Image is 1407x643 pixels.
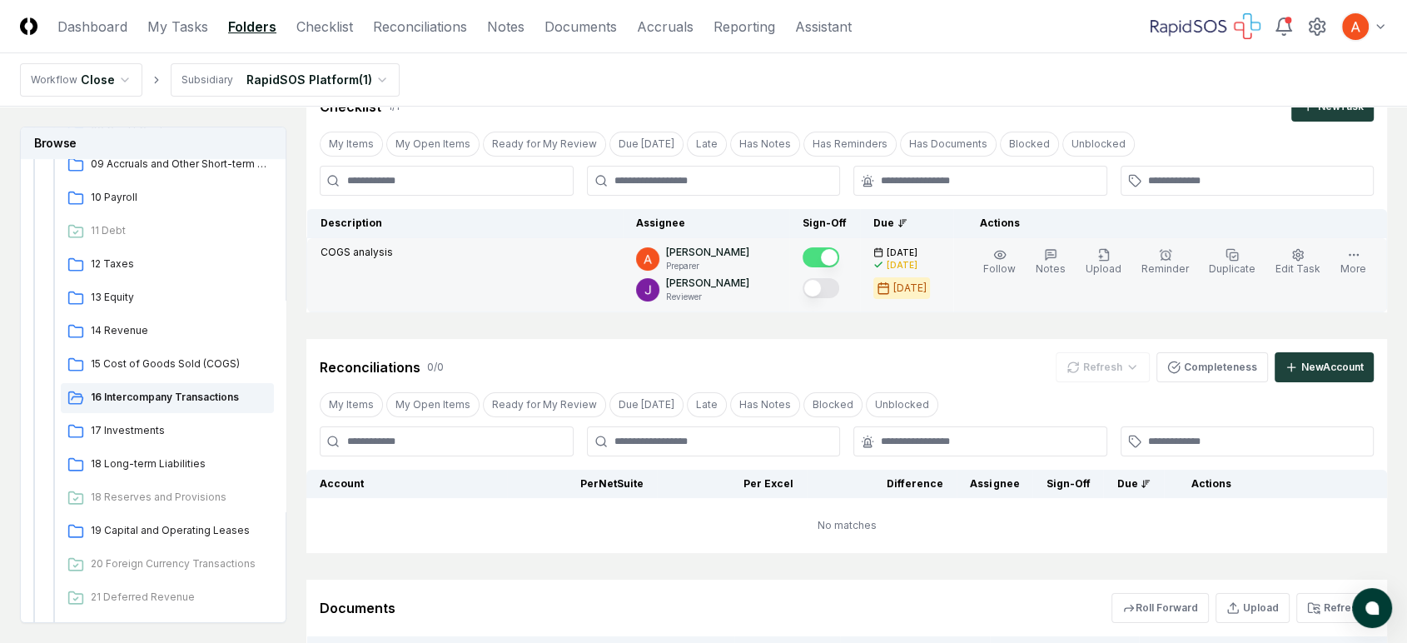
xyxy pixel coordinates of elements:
span: 20 Foreign Currency Transactions [91,556,267,571]
a: 16 Intercompany Transactions [61,383,274,413]
div: Actions [967,216,1374,231]
a: 15 Cost of Goods Sold (COGS) [61,350,274,380]
button: My Items [320,132,383,157]
span: 09 Accruals and Other Short-term Liabilities [91,157,267,172]
button: Blocked [1000,132,1059,157]
button: Roll Forward [1111,593,1209,623]
div: Documents [320,598,395,618]
button: Has Reminders [803,132,897,157]
th: Description [307,209,624,238]
a: Assistant [795,17,852,37]
button: Edit Task [1272,245,1324,280]
a: 13 Equity [61,283,274,313]
nav: breadcrumb [20,63,400,97]
div: Subsidiary [181,72,233,87]
a: Documents [544,17,617,37]
a: 09 Accruals and Other Short-term Liabilities [61,150,274,180]
span: Reminder [1141,262,1189,275]
p: Preparer [666,260,749,272]
a: Reporting [713,17,775,37]
div: New Account [1301,360,1364,375]
button: Notes [1032,245,1069,280]
button: Has Documents [900,132,997,157]
a: 17 Investments [61,416,274,446]
img: RapidSOS logo [1151,13,1260,40]
img: ACg8ocK3mdmu6YYpaRl40uhUUGu9oxSxFSb1vbjsnEih2JuwAH1PGA=s96-c [636,247,659,271]
span: Upload [1086,262,1121,275]
p: COGS analysis [321,245,393,260]
div: [DATE] [887,259,917,272]
a: Folders [228,17,276,37]
a: 20 Foreign Currency Transactions [61,550,274,580]
span: Edit Task [1275,262,1320,275]
span: 18 Reserves and Provisions [91,490,267,505]
div: 0 / 0 [427,360,444,375]
button: Unblocked [1062,132,1135,157]
th: Sign-Off [789,209,860,238]
button: Has Notes [730,392,800,417]
th: Sign-Off [1032,470,1103,498]
div: 1 / 1 [388,99,400,114]
button: More [1337,245,1370,280]
td: No matches [306,498,1387,553]
img: Logo [20,17,37,35]
button: NewAccount [1275,352,1374,382]
button: Completeness [1156,352,1268,382]
span: 14 Revenue [91,323,267,338]
div: Due [1116,476,1151,491]
a: 11 Debt [61,217,274,247]
th: Assignee [623,209,789,238]
a: 12 Taxes [61,250,274,280]
p: [PERSON_NAME] [666,245,749,260]
span: 18 Long-term Liabilities [91,456,267,471]
button: Blocked [803,392,863,417]
span: Follow [983,262,1016,275]
div: Workflow [31,72,77,87]
button: Has Notes [730,132,800,157]
span: 13 Equity [91,290,267,305]
div: Checklist [320,97,381,117]
a: Dashboard [57,17,127,37]
a: 18 Reserves and Provisions [61,483,274,513]
img: ACg8ocK3mdmu6YYpaRl40uhUUGu9oxSxFSb1vbjsnEih2JuwAH1PGA=s96-c [1342,13,1369,40]
img: ACg8ocKTC56tjQR6-o9bi8poVV4j_qMfO6M0RniyL9InnBgkmYdNig=s96-c [636,278,659,302]
div: Account [320,476,494,491]
span: 12 Taxes [91,257,267,272]
button: My Open Items [386,392,480,417]
th: Difference [807,470,957,498]
button: Late [687,132,727,157]
a: 18 Long-term Liabilities [61,450,274,480]
button: Due Today [609,392,684,417]
button: Late [687,392,727,417]
button: My Items [320,392,383,417]
button: Mark complete [803,247,839,267]
a: Accruals [637,17,694,37]
button: Ready for My Review [483,392,606,417]
button: Ready for My Review [483,132,606,157]
button: Mark complete [803,278,839,298]
button: Refresh [1296,593,1374,623]
button: atlas-launcher [1352,588,1392,628]
a: 19 Capital and Operating Leases [61,516,274,546]
div: New Task [1318,99,1364,114]
button: Due Today [609,132,684,157]
span: 21 Deferred Revenue [91,590,267,605]
button: NewTask [1291,92,1374,122]
p: [PERSON_NAME] [666,276,749,291]
button: Reminder [1138,245,1192,280]
span: 15 Cost of Goods Sold (COGS) [91,356,267,371]
a: 21 Deferred Revenue [61,583,274,613]
th: Per Excel [657,470,807,498]
button: Unblocked [866,392,938,417]
div: Due [873,216,940,231]
a: Notes [487,17,525,37]
span: 11 Debt [91,223,267,238]
span: Duplicate [1209,262,1255,275]
span: 10 Payroll [91,190,267,205]
span: 16 Intercompany Transactions [91,390,267,405]
th: Per NetSuite [507,470,657,498]
p: Reviewer [666,291,749,303]
h3: Browse [21,127,286,158]
div: Actions [1177,476,1374,491]
th: Assignee [957,470,1032,498]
